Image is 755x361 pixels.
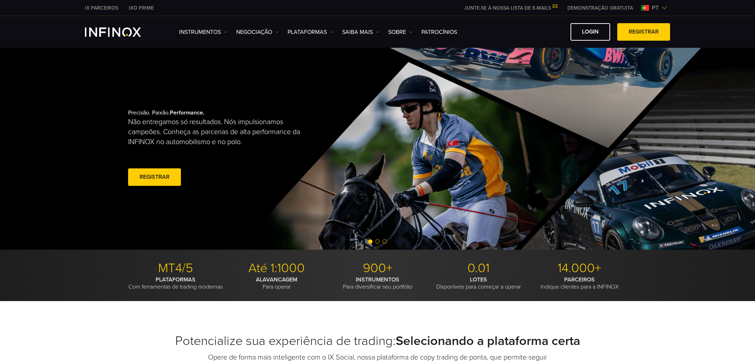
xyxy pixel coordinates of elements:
a: Registrar [128,168,181,186]
strong: Performance. [170,109,204,116]
a: NEGOCIAÇÃO [236,28,279,36]
strong: LOTES [470,276,487,283]
a: INFINOX Logo [85,27,158,37]
p: 0.01 [431,260,526,276]
a: Registrar [617,23,670,41]
span: Go to slide 2 [375,239,380,244]
a: PLATAFORMAS [288,28,333,36]
a: Login [571,23,610,41]
a: SOBRE [388,28,412,36]
a: JUNTE-SE À NOSSA LISTA DE E-MAILS [459,5,562,11]
a: INFINOX [123,4,159,12]
strong: PARCEIROS [564,276,595,283]
h2: Potencialize sua experiência de trading: [128,333,627,349]
p: 900+ [330,260,425,276]
strong: ALAVANCAGEM [256,276,297,283]
a: INFINOX [80,4,123,12]
a: INFINOX MENU [562,4,638,12]
strong: PLATAFORMAS [156,276,196,283]
p: Até 1:1000 [229,260,324,276]
a: Patrocínios [421,28,457,36]
p: Não entregamos só resultados. Nós impulsionamos campeões. Conheça as parcerias de alta performanc... [128,117,308,147]
div: Precisão. Paixão. [128,98,353,199]
p: 14.000+ [532,260,627,276]
p: Para diversificar seu portfólio [330,276,425,290]
p: Indique clientes para a INFINOX [532,276,627,290]
strong: INSTRUMENTOS [356,276,399,283]
span: Go to slide 3 [382,239,387,244]
p: Disponíveis para começar a operar [431,276,526,290]
p: Com ferramentas de trading modernas [128,276,223,290]
p: Para operar [229,276,324,290]
a: Instrumentos [179,28,227,36]
span: pt [649,4,662,12]
strong: Selecionando a plataforma certa [396,333,580,349]
a: Saiba mais [342,28,379,36]
span: Go to slide 1 [368,239,373,244]
p: MT4/5 [128,260,223,276]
